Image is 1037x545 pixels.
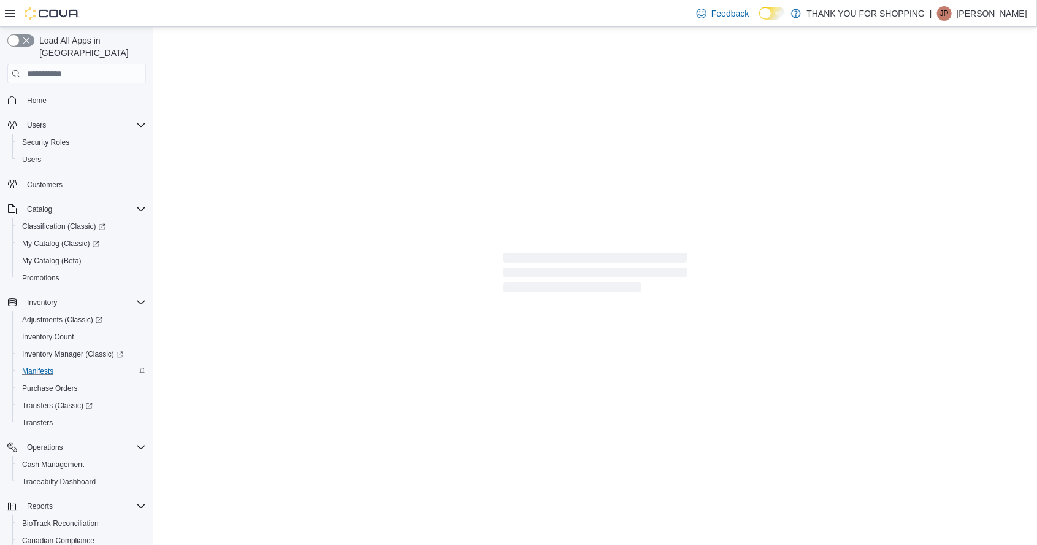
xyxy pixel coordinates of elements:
[12,235,151,252] a: My Catalog (Classic)
[17,135,146,150] span: Security Roles
[2,498,151,515] button: Reports
[2,201,151,218] button: Catalog
[27,180,63,190] span: Customers
[22,93,52,108] a: Home
[22,460,84,470] span: Cash Management
[22,273,59,283] span: Promotions
[22,202,146,217] span: Catalog
[22,440,68,455] button: Operations
[17,364,146,379] span: Manifests
[22,92,146,107] span: Home
[27,204,52,214] span: Catalog
[22,239,99,249] span: My Catalog (Classic)
[22,477,96,487] span: Traceabilty Dashboard
[22,401,93,411] span: Transfers (Classic)
[22,155,41,164] span: Users
[22,315,102,325] span: Adjustments (Classic)
[22,440,146,455] span: Operations
[12,269,151,287] button: Promotions
[22,384,78,393] span: Purchase Orders
[17,457,146,472] span: Cash Management
[34,34,146,59] span: Load All Apps in [GEOGRAPHIC_DATA]
[17,347,128,361] a: Inventory Manager (Classic)
[12,328,151,346] button: Inventory Count
[27,96,47,106] span: Home
[17,347,146,361] span: Inventory Manager (Classic)
[12,218,151,235] a: Classification (Classic)
[27,443,63,452] span: Operations
[12,456,151,473] button: Cash Management
[25,7,80,20] img: Cova
[12,252,151,269] button: My Catalog (Beta)
[22,499,146,514] span: Reports
[17,312,146,327] span: Adjustments (Classic)
[22,137,69,147] span: Security Roles
[22,295,62,310] button: Inventory
[17,474,146,489] span: Traceabilty Dashboard
[2,294,151,311] button: Inventory
[940,6,949,21] span: JP
[17,271,146,285] span: Promotions
[22,118,146,133] span: Users
[17,364,58,379] a: Manifests
[17,381,83,396] a: Purchase Orders
[17,271,64,285] a: Promotions
[12,151,151,168] button: Users
[12,311,151,328] a: Adjustments (Classic)
[17,457,89,472] a: Cash Management
[17,474,101,489] a: Traceabilty Dashboard
[22,177,146,192] span: Customers
[2,176,151,193] button: Customers
[17,253,146,268] span: My Catalog (Beta)
[17,219,110,234] a: Classification (Classic)
[22,202,57,217] button: Catalog
[12,346,151,363] a: Inventory Manager (Classic)
[2,117,151,134] button: Users
[17,398,146,413] span: Transfers (Classic)
[17,516,104,531] a: BioTrack Reconciliation
[17,330,79,344] a: Inventory Count
[807,6,925,21] p: THANK YOU FOR SHOPPING
[930,6,932,21] p: |
[17,236,146,251] span: My Catalog (Classic)
[17,416,146,430] span: Transfers
[17,416,58,430] a: Transfers
[759,7,785,20] input: Dark Mode
[2,439,151,456] button: Operations
[957,6,1027,21] p: [PERSON_NAME]
[12,363,151,380] button: Manifests
[22,177,67,192] a: Customers
[22,118,51,133] button: Users
[503,255,687,295] span: Loading
[12,134,151,151] button: Security Roles
[22,295,146,310] span: Inventory
[17,152,46,167] a: Users
[2,91,151,109] button: Home
[27,120,46,130] span: Users
[17,330,146,344] span: Inventory Count
[22,222,105,231] span: Classification (Classic)
[17,236,104,251] a: My Catalog (Classic)
[17,381,146,396] span: Purchase Orders
[17,219,146,234] span: Classification (Classic)
[12,473,151,490] button: Traceabilty Dashboard
[12,414,151,431] button: Transfers
[711,7,749,20] span: Feedback
[692,1,754,26] a: Feedback
[22,499,58,514] button: Reports
[17,253,86,268] a: My Catalog (Beta)
[27,501,53,511] span: Reports
[17,312,107,327] a: Adjustments (Classic)
[22,349,123,359] span: Inventory Manager (Classic)
[17,135,74,150] a: Security Roles
[937,6,952,21] div: Joe Pepe
[22,256,82,266] span: My Catalog (Beta)
[22,418,53,428] span: Transfers
[12,380,151,397] button: Purchase Orders
[17,398,98,413] a: Transfers (Classic)
[17,152,146,167] span: Users
[17,516,146,531] span: BioTrack Reconciliation
[12,397,151,414] a: Transfers (Classic)
[22,366,53,376] span: Manifests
